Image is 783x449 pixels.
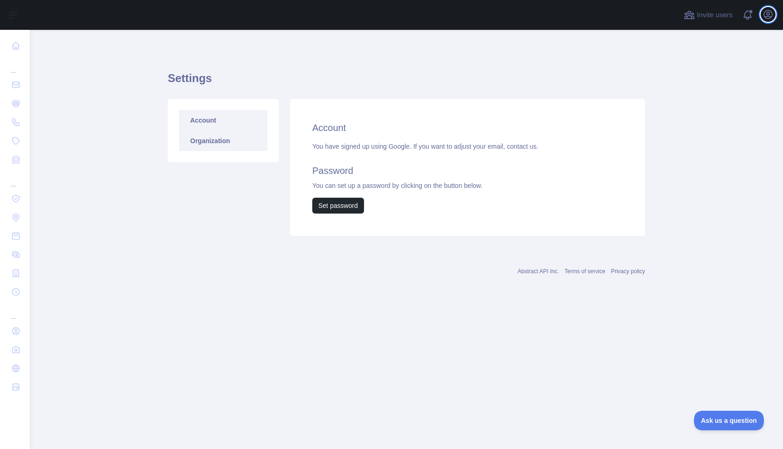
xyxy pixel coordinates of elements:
[7,56,22,75] div: ...
[312,121,623,134] h2: Account
[697,10,733,21] span: Invite users
[312,142,623,214] div: You have signed up using Google. If you want to adjust your email, You can set up a password by c...
[312,198,364,214] button: Set password
[7,170,22,188] div: ...
[312,164,623,177] h2: Password
[179,110,268,131] a: Account
[694,411,764,430] iframe: Toggle Customer Support
[564,268,605,275] a: Terms of service
[611,268,645,275] a: Privacy policy
[507,143,538,150] a: contact us.
[518,268,559,275] a: Abstract API Inc.
[168,71,645,93] h1: Settings
[179,131,268,151] a: Organization
[7,302,22,321] div: ...
[682,7,735,22] button: Invite users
